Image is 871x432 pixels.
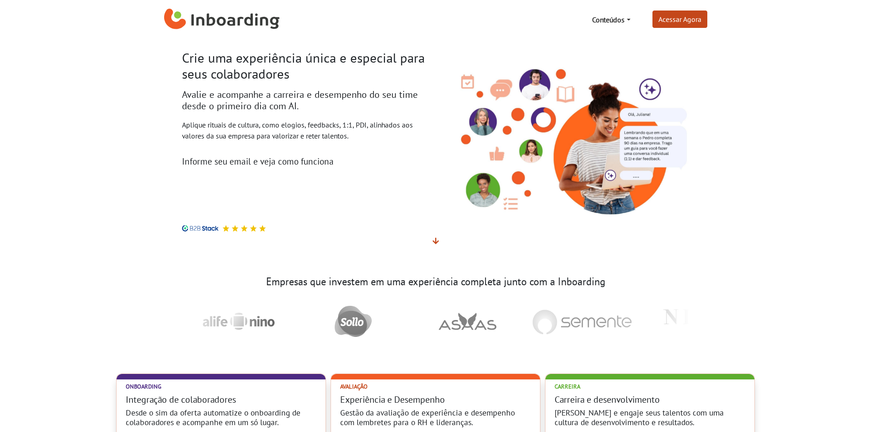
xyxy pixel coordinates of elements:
[182,170,407,214] iframe: Form 0
[588,11,634,29] a: Conteúdos
[240,225,248,232] img: Avaliação 5 estrelas no B2B Stack
[259,225,266,232] img: Avaliação 5 estrelas no B2B Stack
[231,225,239,232] img: Avaliação 5 estrelas no B2B Stack
[652,11,707,28] a: Acessar Agora
[182,119,429,141] p: Aplique rituais de cultura, como elogios, feedbacks, 1:1, PDI, alinhados aos valores da sua empre...
[182,276,689,288] h3: Empresas que investem em uma experiência completa junto com a Inboarding
[443,53,689,219] img: Inboarding - Rutuais de Cultura com Inteligência Ariticial. Feedback, conversas 1:1, PDI.
[340,408,531,427] h4: Gestão da avaliação de experiência e desempenho com lembretes para o RH e lideranças.
[327,299,379,344] img: Sollo Brasil
[340,383,531,390] h2: Avaliação
[222,225,230,232] img: Avaliação 5 estrelas no B2B Stack
[164,4,280,36] a: Inboarding Home Page
[250,225,257,232] img: Avaliação 5 estrelas no B2B Stack
[433,236,439,245] span: Veja mais detalhes abaixo
[182,89,429,112] h2: Avalie e acompanhe a carreira e desempenho do seu time desde o primeiro dia com AI.
[340,394,531,405] h3: Experiência e Desempenho
[182,50,429,82] h1: Crie uma experiência única e especial para seus colaboradores
[126,394,316,405] h3: Integração de colaboradores
[431,305,504,337] img: Asaas
[219,225,266,232] div: Avaliação 5 estrelas no B2B Stack
[555,383,745,390] h2: Carreira
[525,302,639,341] img: Semente Negocios
[555,394,745,405] h3: Carreira e desenvolvimento
[164,6,280,33] img: Inboarding Home
[126,408,316,427] h4: Desde o sim da oferta automatize o onboarding de colaboradores e acompanhe em um só lugar.
[182,225,219,232] img: B2B Stack logo
[182,156,429,166] h3: Informe seu email e veja como funciona
[555,408,745,427] h4: [PERSON_NAME] e engaje seus talentos com uma cultura de desenvolvimento e resultados.
[126,383,316,390] h2: Onboarding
